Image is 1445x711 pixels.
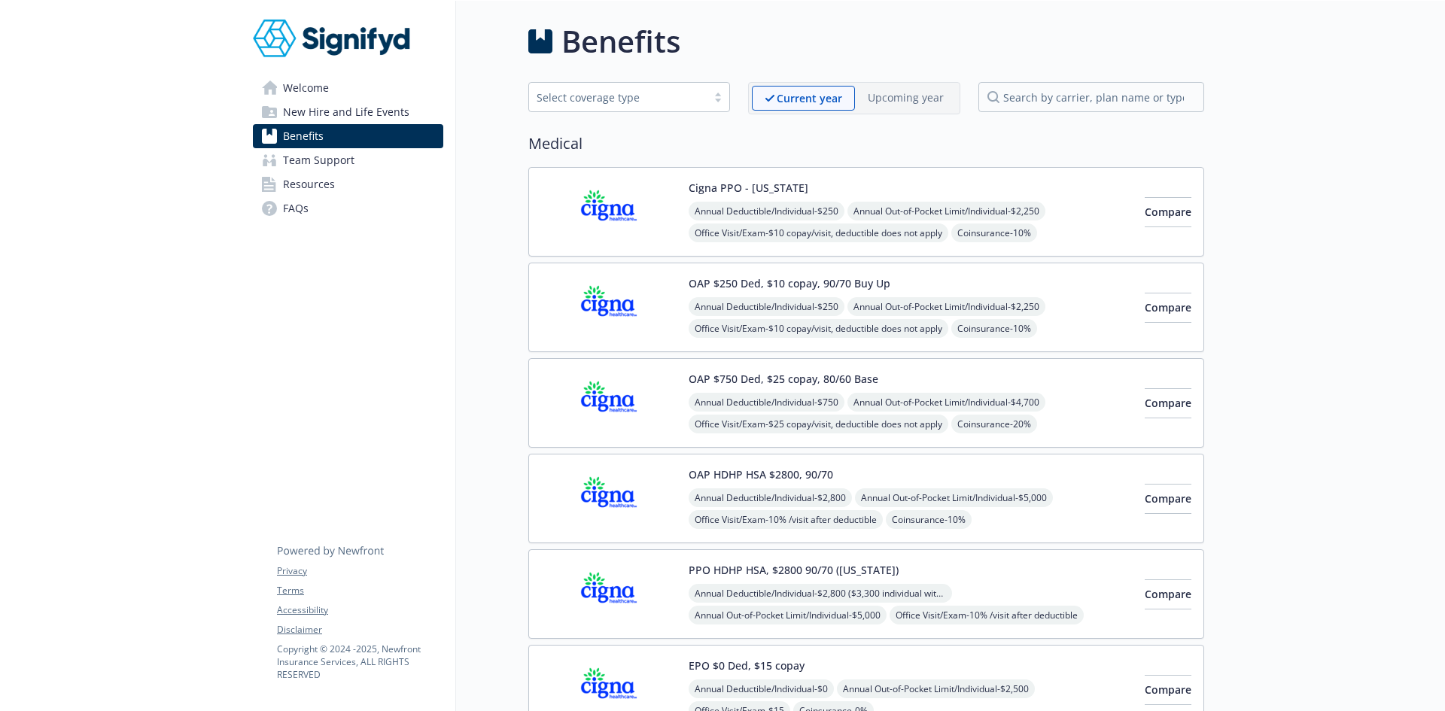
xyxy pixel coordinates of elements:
span: New Hire and Life Events [283,100,409,124]
button: OAP $250 Ded, $10 copay, 90/70 Buy Up [689,275,890,291]
button: OAP HDHP HSA $2800, 90/70 [689,466,833,482]
span: Annual Deductible/Individual - $2,800 [689,488,852,507]
img: CIGNA carrier logo [541,562,677,626]
a: Resources [253,172,443,196]
h1: Benefits [561,19,680,64]
span: FAQs [283,196,309,220]
span: Welcome [283,76,329,100]
img: CIGNA carrier logo [541,275,677,339]
button: PPO HDHP HSA, $2800 90/70 ([US_STATE]) [689,562,899,578]
button: Cigna PPO - [US_STATE] [689,180,808,196]
span: Annual Out-of-Pocket Limit/Individual - $2,250 [847,202,1045,220]
p: Upcoming year [868,90,944,105]
button: Compare [1145,579,1191,609]
span: Compare [1145,205,1191,219]
img: CIGNA carrier logo [541,371,677,435]
span: Resources [283,172,335,196]
a: Benefits [253,124,443,148]
a: New Hire and Life Events [253,100,443,124]
button: Compare [1145,293,1191,323]
button: Compare [1145,675,1191,705]
a: Terms [277,584,443,597]
a: Privacy [277,564,443,578]
span: Annual Deductible/Individual - $750 [689,393,844,412]
span: Annual Out-of-Pocket Limit/Individual - $5,000 [689,606,887,624]
span: Compare [1145,491,1191,506]
a: FAQs [253,196,443,220]
button: Compare [1145,197,1191,227]
span: Compare [1145,682,1191,697]
span: Annual Out-of-Pocket Limit/Individual - $5,000 [855,488,1053,507]
span: Upcoming year [855,86,957,111]
span: Compare [1145,396,1191,410]
span: Annual Deductible/Individual - $0 [689,679,834,698]
span: Annual Deductible/Individual - $250 [689,297,844,316]
span: Compare [1145,300,1191,314]
button: EPO $0 Ded, $15 copay [689,658,805,673]
a: Disclaimer [277,623,443,637]
span: Office Visit/Exam - 10% /visit after deductible [890,606,1084,624]
span: Annual Deductible/Individual - $2,800 ($3,300 individual within a family) [689,584,952,603]
button: Compare [1145,484,1191,514]
h2: Medical [528,132,1204,155]
a: Team Support [253,148,443,172]
span: Coinsurance - 10% [886,510,972,529]
a: Accessibility [277,603,443,617]
span: Compare [1145,587,1191,601]
input: search by carrier, plan name or type [978,82,1204,112]
span: Office Visit/Exam - 10% /visit after deductible [689,510,883,529]
img: CIGNA carrier logo [541,180,677,244]
p: Copyright © 2024 - 2025 , Newfront Insurance Services, ALL RIGHTS RESERVED [277,643,443,681]
span: Annual Out-of-Pocket Limit/Individual - $2,250 [847,297,1045,316]
p: Current year [777,90,842,106]
button: OAP $750 Ded, $25 copay, 80/60 Base [689,371,878,387]
span: Office Visit/Exam - $25 copay/visit, deductible does not apply [689,415,948,433]
span: Annual Deductible/Individual - $250 [689,202,844,220]
span: Office Visit/Exam - $10 copay/visit, deductible does not apply [689,223,948,242]
span: Coinsurance - 20% [951,415,1037,433]
div: Select coverage type [537,90,699,105]
span: Coinsurance - 10% [951,223,1037,242]
span: Coinsurance - 10% [951,319,1037,338]
span: Benefits [283,124,324,148]
span: Annual Out-of-Pocket Limit/Individual - $2,500 [837,679,1035,698]
a: Welcome [253,76,443,100]
img: CIGNA carrier logo [541,466,677,530]
span: Office Visit/Exam - $10 copay/visit, deductible does not apply [689,319,948,338]
button: Compare [1145,388,1191,418]
span: Team Support [283,148,354,172]
span: Annual Out-of-Pocket Limit/Individual - $4,700 [847,393,1045,412]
